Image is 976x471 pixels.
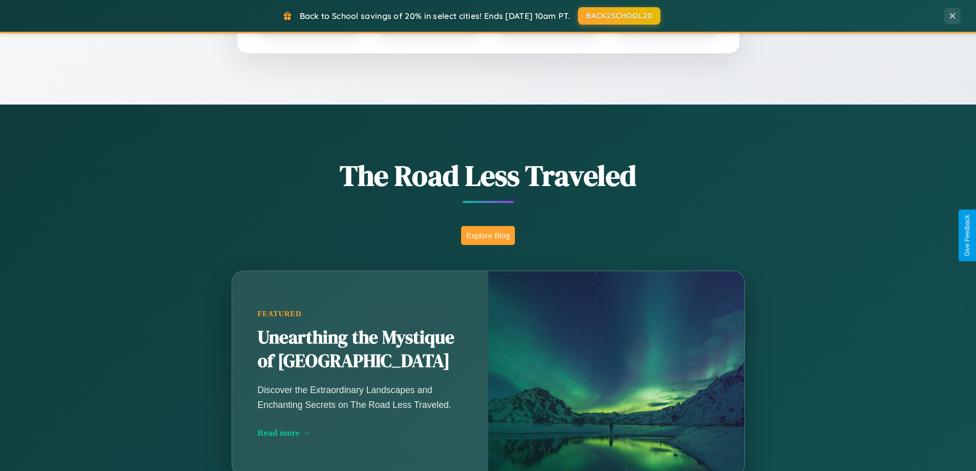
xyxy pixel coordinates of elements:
[578,7,660,25] button: BACK2SCHOOL20
[461,226,515,245] button: Explore Blog
[258,310,463,318] div: Featured
[964,215,971,256] div: Give Feedback
[258,326,463,373] h2: Unearthing the Mystique of [GEOGRAPHIC_DATA]
[181,156,796,195] h1: The Road Less Traveled
[300,11,570,21] span: Back to School savings of 20% in select cities! Ends [DATE] 10am PT.
[258,383,463,412] p: Discover the Extraordinary Landscapes and Enchanting Secrets on The Road Less Traveled.
[258,427,463,438] div: Read more →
